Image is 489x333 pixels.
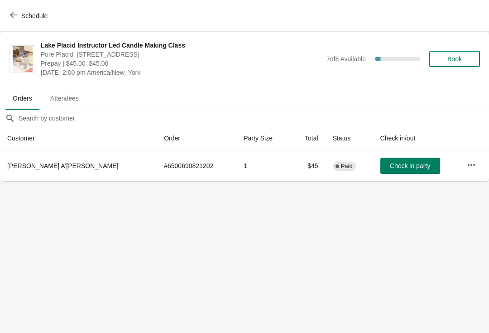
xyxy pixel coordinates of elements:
td: 1 [236,150,291,181]
span: Book [447,55,462,63]
th: Order [157,126,236,150]
span: Lake Placid Instructor Led Candle Making Class [41,41,322,50]
input: Search by customer [18,110,489,126]
th: Check in/out [373,126,460,150]
button: Book [429,51,480,67]
span: [DATE] 2:00 pm America/New_York [41,68,322,77]
span: Prepay | $45.00–$45.00 [41,59,322,68]
td: # 6500690821202 [157,150,236,181]
button: Check in party [380,158,440,174]
img: Lake Placid Instructor Led Candle Making Class [13,46,33,72]
span: Paid [341,163,353,170]
span: Attendees [43,90,86,106]
td: $45 [291,150,326,181]
span: Schedule [21,12,48,19]
th: Party Size [236,126,291,150]
th: Status [326,126,373,150]
span: Orders [5,90,39,106]
span: 7 of 8 Available [326,55,366,63]
span: Pure Placid, [STREET_ADDRESS] [41,50,322,59]
span: Check in party [390,162,430,169]
span: [PERSON_NAME] A'[PERSON_NAME] [7,162,118,169]
button: Schedule [5,8,55,24]
th: Total [291,126,326,150]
